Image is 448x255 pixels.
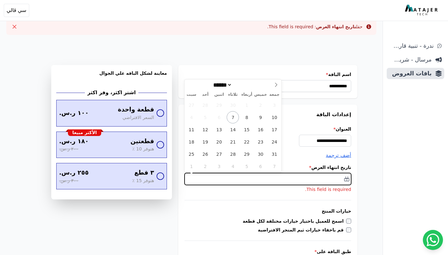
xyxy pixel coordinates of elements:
[268,148,280,160] span: أكتوبر 31, 2025
[268,111,280,123] span: أكتوبر 10, 2025
[232,82,255,88] input: سنة
[268,160,280,172] span: نوفمبر 7, 2025
[213,111,225,123] span: أكتوبر 6, 2025
[241,160,253,172] span: نوفمبر 5, 2025
[185,208,351,214] h3: خيارات المنتج
[185,186,351,193] li: This field is required.
[227,148,239,160] span: أكتوبر 28, 2025
[389,41,434,50] span: ندرة - تنبية قارب علي النفاذ
[213,99,225,111] span: سبتمبر 29, 2025
[241,99,253,111] span: أكتوبر 1, 2025
[316,24,356,29] strong: تاريخ انتهاء العرض
[185,99,197,111] span: سبتمبر 27, 2025
[199,111,211,123] span: أكتوبر 5, 2025
[254,148,267,160] span: أكتوبر 30, 2025
[227,111,239,123] span: أكتوبر 7, 2025
[254,160,267,172] span: نوفمبر 6, 2025
[243,218,346,224] label: اسمح للعميل باختيار خيارات مختلفة لكل قطعة
[240,93,254,97] span: أربعاء
[241,136,253,148] span: أكتوبر 22, 2025
[227,99,239,111] span: سبتمبر 30, 2025
[198,93,212,97] span: أحد
[241,123,253,136] span: أكتوبر 15, 2025
[185,111,197,123] span: أكتوبر 4, 2025
[199,136,211,148] span: أكتوبر 19, 2025
[389,69,432,78] span: باقات العروض
[213,160,225,172] span: نوفمبر 3, 2025
[4,4,29,17] button: سي ڤالي
[267,24,362,30] div: حقل : This field is required.
[59,109,89,118] span: ١٠٠ ر.س.
[268,93,281,97] span: جمعة
[268,123,280,136] span: أكتوبر 17, 2025
[227,160,239,172] span: نوفمبر 4, 2025
[59,168,89,177] span: ٢٥٥ ر.س.
[258,227,346,233] label: قم باخفاء خيارات ثيم المتجر الافتراضية
[123,114,154,121] span: السعر الافتراضي
[199,160,211,172] span: نوفمبر 2, 2025
[241,111,253,123] span: أكتوبر 8, 2025
[254,99,267,111] span: أكتوبر 2, 2025
[254,123,267,136] span: أكتوبر 16, 2025
[59,146,78,153] span: ٢٠٠ ر.س.
[326,152,351,159] button: أضف ترجمة
[134,168,154,177] span: ٣ قطع
[211,82,232,88] select: شهر
[268,99,280,111] span: أكتوبر 3, 2025
[213,123,225,136] span: أكتوبر 13, 2025
[185,160,197,172] span: نوفمبر 1, 2025
[118,105,154,114] span: قطعة واحدة
[185,123,197,136] span: أكتوبر 11, 2025
[226,93,240,97] span: ثلاثاء
[254,136,267,148] span: أكتوبر 23, 2025
[9,22,19,32] button: Close
[199,148,211,160] span: أكتوبر 26, 2025
[132,177,154,184] span: هتوفر 15 ٪
[185,148,197,160] span: أكتوبر 25, 2025
[213,148,225,160] span: أكتوبر 27, 2025
[213,136,225,148] span: أكتوبر 20, 2025
[326,152,351,158] span: أضف ترجمة
[254,111,267,123] span: أكتوبر 9, 2025
[185,248,351,255] label: طبق الباقة على
[405,5,439,16] img: MatajerTech Logo
[254,93,268,97] span: خميس
[199,123,211,136] span: أكتوبر 12, 2025
[185,93,198,97] span: سبت
[132,146,154,153] span: هتوفر 10 ٪
[268,136,280,148] span: أكتوبر 24, 2025
[241,148,253,160] span: أكتوبر 29, 2025
[227,136,239,148] span: أكتوبر 21, 2025
[199,99,211,111] span: سبتمبر 28, 2025
[87,89,136,96] h2: اشتر اكثر، وفر اكثر
[130,137,154,146] span: قطعتين
[59,137,89,146] span: ١٨٠ ر.س.
[185,136,197,148] span: أكتوبر 18, 2025
[7,7,26,14] span: سي ڤالي
[68,129,101,136] div: الأكثر مبيعا
[389,55,432,64] span: مرسال - شريط دعاية
[227,123,239,136] span: أكتوبر 14, 2025
[212,93,226,97] span: اثنين
[59,177,78,184] span: ٣٠٠ ر.س.
[56,70,167,84] h3: معاينة لشكل الباقه علي الجوال
[185,71,351,78] label: اسم الباقة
